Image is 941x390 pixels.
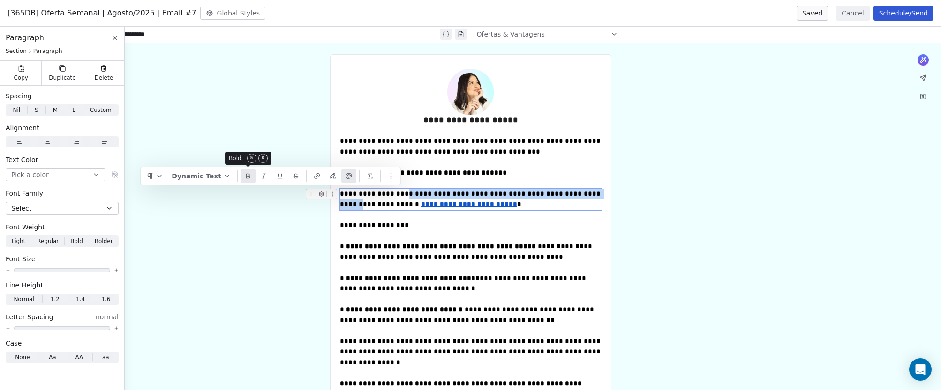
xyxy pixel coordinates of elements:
span: Aa [49,353,56,361]
span: aa [102,353,109,361]
span: Text Color [6,155,38,164]
span: M [53,106,58,114]
span: AA [75,353,83,361]
span: Ofertas & Vantagens [477,29,545,39]
span: Regular [37,237,59,245]
span: Duplicate [49,74,75,81]
span: L [72,106,75,114]
span: Font Size [6,254,36,264]
span: normal [96,312,119,322]
span: Alignment [6,123,39,132]
span: Font Family [6,189,43,198]
span: Font Weight [6,222,45,232]
span: S [35,106,38,114]
span: Case [6,338,22,348]
button: Cancel [836,6,869,21]
button: Schedule/Send [873,6,933,21]
span: Line Height [6,280,43,290]
span: Custom [90,106,112,114]
span: Bold [229,155,241,162]
span: None [15,353,30,361]
kbd: B [258,154,268,163]
span: 1.2 [51,295,60,303]
span: Paragraph [33,47,62,55]
button: Global Styles [200,7,266,20]
span: Bolder [95,237,113,245]
span: 1.6 [101,295,110,303]
span: Copy [14,74,28,81]
button: Saved [797,6,828,21]
button: Dynamic Text [168,169,234,183]
span: Delete [95,74,113,81]
span: Paragraph [6,32,44,44]
button: Pick a color [6,168,105,181]
span: Spacing [6,91,32,101]
span: Section [6,47,27,55]
div: Open Intercom Messenger [909,358,932,381]
span: Light [11,237,25,245]
span: Nil [13,106,20,114]
span: [365DB] Oferta Semanal | Agosto/2025 | Email #7 [8,7,196,19]
kbd: ⌘ [247,154,256,163]
span: Normal [14,295,34,303]
span: Select [11,204,31,213]
span: Letter Spacing [6,312,53,322]
span: Bold [70,237,83,245]
span: 1.4 [76,295,85,303]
